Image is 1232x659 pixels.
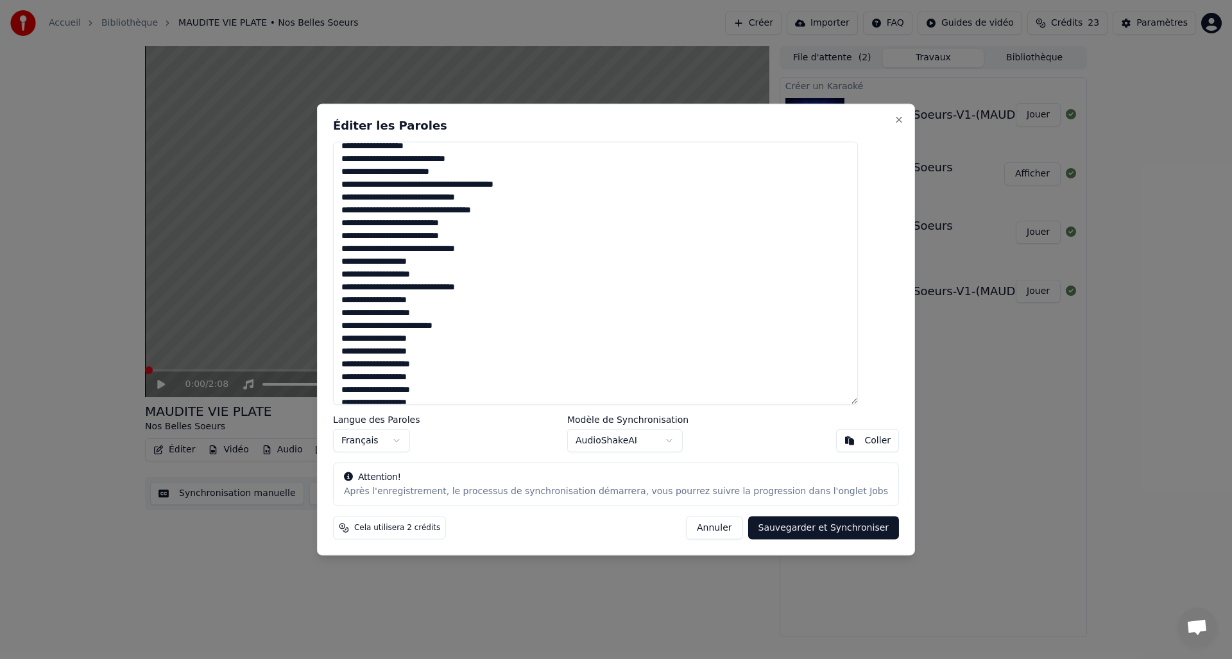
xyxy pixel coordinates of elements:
[686,517,742,540] button: Annuler
[354,523,440,533] span: Cela utilisera 2 crédits
[344,471,888,484] div: Attention!
[344,485,888,498] div: Après l'enregistrement, le processus de synchronisation démarrera, vous pourrez suivre la progres...
[865,434,891,447] div: Coller
[836,429,900,452] button: Coller
[333,415,420,424] label: Langue des Paroles
[567,415,689,424] label: Modèle de Synchronisation
[748,517,900,540] button: Sauvegarder et Synchroniser
[333,119,899,131] h2: Éditer les Paroles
